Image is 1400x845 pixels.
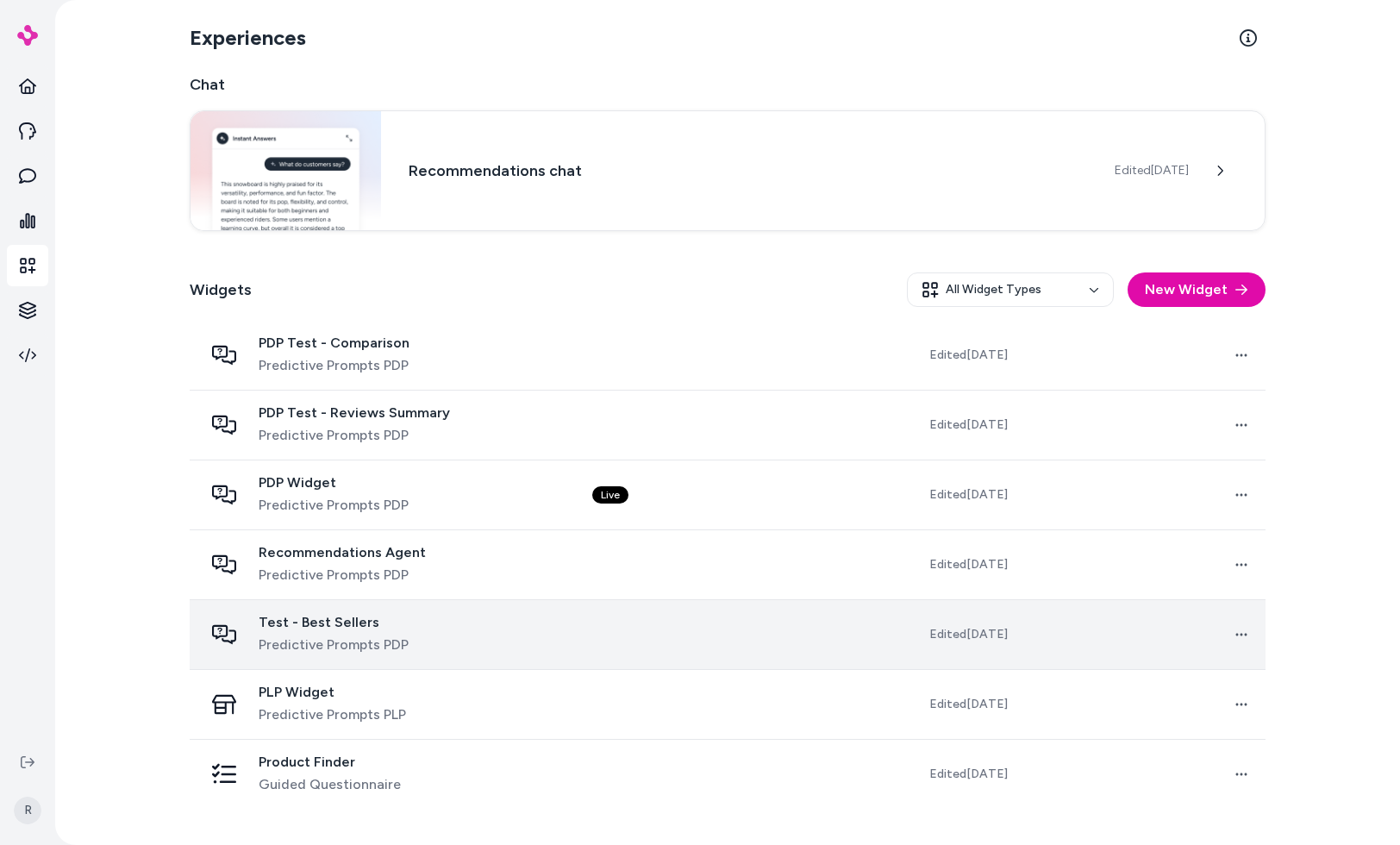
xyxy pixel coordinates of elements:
span: Edited [DATE] [1115,162,1189,179]
span: PDP Widget [259,474,409,491]
button: R [10,783,45,838]
span: Guided Questionnaire [259,774,401,795]
span: Recommendations Agent [259,544,426,561]
div: Live [592,486,628,504]
span: Test - Best Sellers [259,614,409,631]
span: Edited [DATE] [929,347,1008,364]
span: Edited [DATE] [929,486,1008,504]
a: Chat widgetRecommendations chatEdited[DATE] [190,110,1266,231]
span: Edited [DATE] [929,626,1008,643]
button: New Widget [1128,272,1266,307]
span: PDP Test - Reviews Summary [259,404,450,422]
span: PDP Test - Comparison [259,335,409,352]
span: Predictive Prompts PDP [259,425,450,446]
span: Edited [DATE] [929,696,1008,713]
span: PLP Widget [259,684,406,701]
img: Chat widget [191,111,381,230]
span: Edited [DATE] [929,556,1008,573]
h2: Experiences [190,24,306,52]
span: Product Finder [259,754,401,771]
span: Predictive Prompts PDP [259,565,426,585]
span: Predictive Prompts PDP [259,495,409,516]
span: Edited [DATE] [929,766,1008,783]
img: alby Logo [17,25,38,46]
button: All Widget Types [907,272,1114,307]
h2: Widgets [190,278,252,302]
h2: Chat [190,72,1266,97]
span: Predictive Prompts PDP [259,355,409,376]
span: R [14,797,41,824]
span: Edited [DATE] [929,416,1008,434]
span: Predictive Prompts PLP [259,704,406,725]
h3: Recommendations chat [409,159,1087,183]
span: Predictive Prompts PDP [259,635,409,655]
